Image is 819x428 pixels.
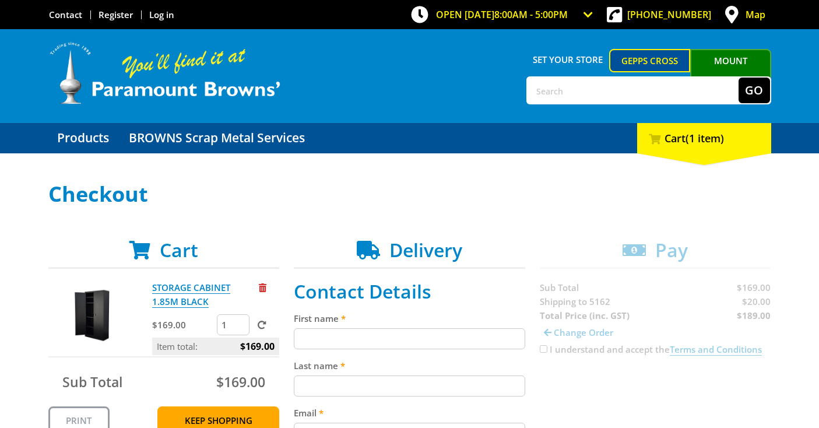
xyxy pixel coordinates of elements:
input: Please enter your first name. [294,328,525,349]
a: Go to the registration page [99,9,133,20]
span: Delivery [389,237,462,262]
input: Search [528,78,739,103]
span: OPEN [DATE] [436,8,568,21]
div: Cart [637,123,771,153]
span: $169.00 [216,373,265,391]
a: STORAGE CABINET 1.85M BLACK [152,282,230,308]
img: STORAGE CABINET 1.85M BLACK [59,280,129,350]
button: Go [739,78,770,103]
a: Go to the Contact page [49,9,82,20]
a: Mount [PERSON_NAME] [690,49,771,93]
a: Remove from cart [259,282,266,293]
label: Email [294,406,525,420]
a: Log in [149,9,174,20]
label: Last name [294,359,525,373]
span: Cart [160,237,198,262]
p: $169.00 [152,318,215,332]
h1: Checkout [48,183,771,206]
span: $169.00 [240,338,275,355]
p: Item total: [152,338,279,355]
h2: Contact Details [294,280,525,303]
input: Please enter your last name. [294,376,525,397]
label: First name [294,311,525,325]
a: Go to the Products page [48,123,118,153]
a: Go to the BROWNS Scrap Metal Services page [120,123,314,153]
span: (1 item) [686,131,724,145]
span: Sub Total [62,373,122,391]
a: Gepps Cross [609,49,690,72]
span: 8:00am - 5:00pm [494,8,568,21]
img: Paramount Browns' [48,41,282,106]
span: Set your store [526,49,610,70]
